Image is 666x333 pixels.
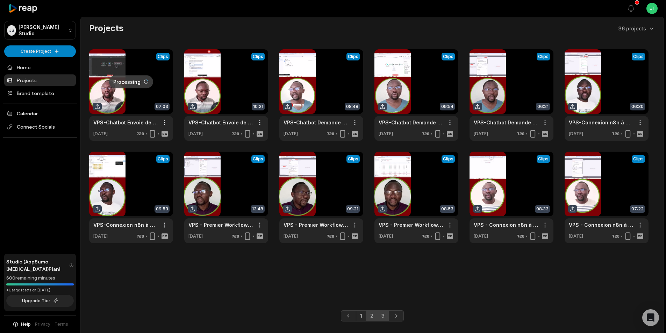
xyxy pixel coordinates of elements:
a: VPS-Chatbot Envoie de mail - v2 [93,119,158,126]
a: VPS-Chatbot Demande D'avis6a v2-v2 [379,119,443,126]
a: VPS - Premier Workflow avec n8n_2-v1 [379,221,443,229]
span: Connect Socials [4,121,76,133]
a: Terms [55,321,68,327]
a: VPS-Chatbot Envoie de mail - v1 [188,119,253,126]
span: Help [21,321,31,327]
div: JS [7,25,16,36]
button: Help [12,321,31,327]
button: Upgrade Tier [6,295,74,307]
a: VPS - Premier Workflow avec n8n_2-v3 [188,221,253,229]
a: Privacy [35,321,50,327]
ul: Pagination [341,310,404,321]
button: 36 projects [618,25,655,32]
a: VPS - Connexion n8n à Google Sheet - v2 - v1 [569,221,633,229]
a: Page 3 [377,310,389,321]
a: VPS - Connexion n8n à Google Sheet - v2 - v3 [474,221,538,229]
p: [PERSON_NAME] Studio [19,24,65,37]
a: Projects [4,74,76,86]
a: Calendar [4,108,76,119]
button: Create Project [4,45,76,57]
h2: Projects [89,23,123,34]
a: VPS - Premier Workflow avec n8n_2-v2 [284,221,348,229]
a: VPS-Connexion n8n à Notion-v1 [93,221,158,229]
span: Studio (AppSumo [MEDICAL_DATA]) Plan! [6,258,69,273]
a: VPS-Connexion n8n à Notion-v2 [569,119,633,126]
a: Brand template [4,87,76,99]
div: Open Intercom Messenger [642,309,659,326]
div: 600 remaining minutes [6,275,74,282]
a: Next page [388,310,404,321]
div: *Usage resets on [DATE] [6,288,74,293]
a: VPS-Chatbot Demande D'avis6a v2 - v1 [474,119,538,126]
a: Page 2 is your current page [366,310,378,321]
a: VPS-Chatbot Demande D'avis6a v2-v3 [284,119,348,126]
a: Previous page [341,310,356,321]
a: Page 1 [356,310,366,321]
a: Home [4,61,76,73]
